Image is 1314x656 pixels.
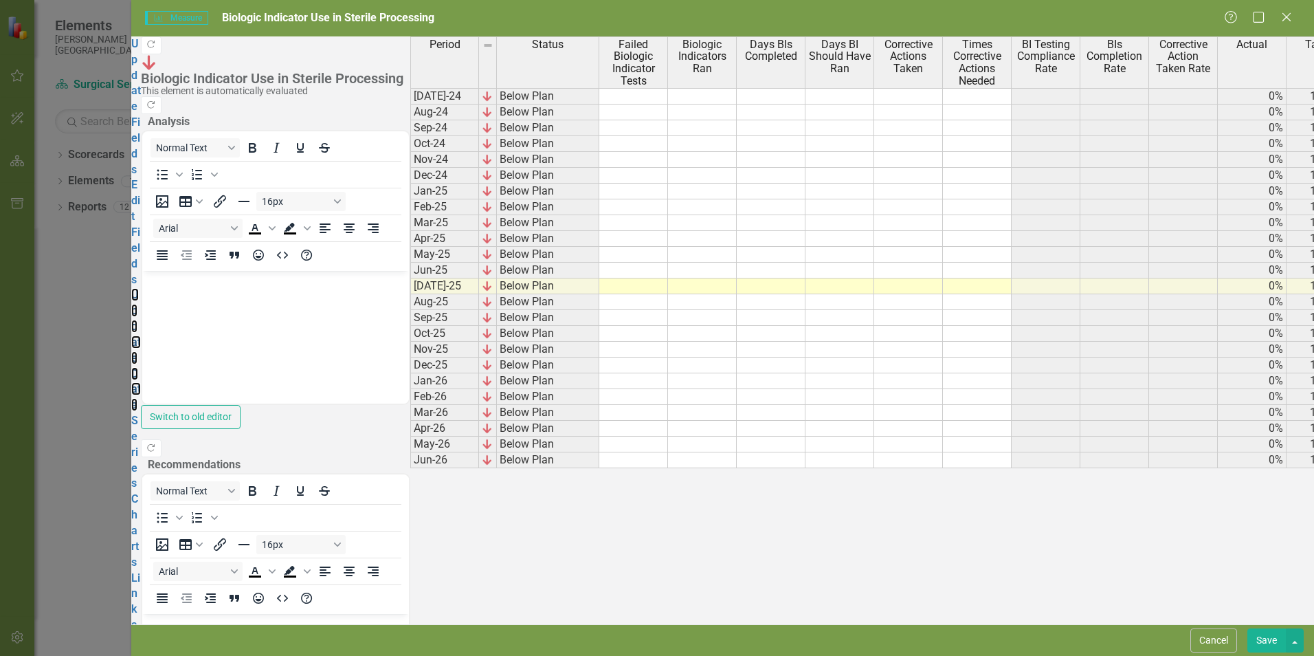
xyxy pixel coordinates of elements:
td: Mar-25 [410,215,479,231]
td: Jan-26 [410,373,479,389]
td: Feb-25 [410,199,479,215]
button: Bold [241,138,264,157]
td: Jun-25 [410,263,479,278]
div: Background color Black [278,562,313,581]
button: Align right [361,219,385,238]
td: Nov-24 [410,152,479,168]
span: Days BIs Completed [739,39,802,63]
a: Update Fields [131,37,141,176]
img: KIVvID6XQLnem7Jwd5RGsJlsyZvnEO8ojW1w+8UqMjn4yonOQRrQskXCXGmASKTRYCiTqJOcojskkyr07L4Z+PfWUOM8Y5yiO... [482,201,493,212]
img: KIVvID6XQLnem7Jwd5RGsJlsyZvnEO8ojW1w+8UqMjn4yonOQRrQskXCXGmASKTRYCiTqJOcojskkyr07L4Z+PfWUOM8Y5yiO... [482,439,493,450]
button: Switch to old editor [141,405,241,429]
button: Insert/edit link [208,535,232,554]
button: Horizontal line [232,535,256,554]
div: Bullet list [151,165,185,184]
td: Below Plan [497,231,599,247]
img: KIVvID6XQLnem7Jwd5RGsJlsyZvnEO8ojW1w+8UqMjn4yonOQRrQskXCXGmASKTRYCiTqJOcojskkyr07L4Z+PfWUOM8Y5yiO... [482,170,493,181]
td: Below Plan [497,152,599,168]
button: Help [295,589,318,608]
button: Increase indent [199,245,222,265]
td: Below Plan [497,405,599,421]
span: 16px [262,196,329,207]
td: [DATE]-24 [410,88,479,105]
img: KIVvID6XQLnem7Jwd5RGsJlsyZvnEO8ojW1w+8UqMjn4yonOQRrQskXCXGmASKTRYCiTqJOcojskkyr07L4Z+PfWUOM8Y5yiO... [482,328,493,339]
button: Italic [265,481,288,501]
button: HTML Editor [271,589,294,608]
span: Status [532,39,564,51]
td: [DATE]-25 [410,278,479,294]
span: Corrective Actions Taken [877,39,939,75]
legend: Recommendations [141,457,247,473]
button: Help [295,245,318,265]
button: Insert/edit link [208,192,232,211]
img: KIVvID6XQLnem7Jwd5RGsJlsyZvnEO8ojW1w+8UqMjn4yonOQRrQskXCXGmASKTRYCiTqJOcojskkyr07L4Z+PfWUOM8Y5yiO... [482,344,493,355]
legend: Analysis [141,114,197,130]
img: KIVvID6XQLnem7Jwd5RGsJlsyZvnEO8ojW1w+8UqMjn4yonOQRrQskXCXGmASKTRYCiTqJOcojskkyr07L4Z+PfWUOM8Y5yiO... [482,265,493,276]
img: KIVvID6XQLnem7Jwd5RGsJlsyZvnEO8ojW1w+8UqMjn4yonOQRrQskXCXGmASKTRYCiTqJOcojskkyr07L4Z+PfWUOM8Y5yiO... [482,375,493,386]
img: 8DAGhfEEPCf229AAAAAElFTkSuQmCC [482,40,493,51]
button: Cancel [1190,628,1237,653]
a: Update Data [131,288,141,411]
button: Font Arial [153,219,243,238]
td: Below Plan [497,263,599,278]
button: Justify [151,245,174,265]
td: Sep-24 [410,120,479,136]
td: 0% [1218,88,1287,105]
td: 0% [1218,184,1287,199]
td: Jun-26 [410,452,479,468]
span: Failed Biologic Indicator Tests [602,39,665,87]
button: Strikethrough [313,138,336,157]
td: 0% [1218,326,1287,342]
td: 0% [1218,310,1287,326]
td: Mar-26 [410,405,479,421]
img: KIVvID6XQLnem7Jwd5RGsJlsyZvnEO8ojW1w+8UqMjn4yonOQRrQskXCXGmASKTRYCiTqJOcojskkyr07L4Z+PfWUOM8Y5yiO... [482,91,493,102]
img: KIVvID6XQLnem7Jwd5RGsJlsyZvnEO8ojW1w+8UqMjn4yonOQRrQskXCXGmASKTRYCiTqJOcojskkyr07L4Z+PfWUOM8Y5yiO... [482,107,493,118]
td: Jan-25 [410,184,479,199]
button: Strikethrough [313,481,336,501]
td: Aug-24 [410,105,479,120]
iframe: Rich Text Area [142,271,409,404]
td: 0% [1218,136,1287,152]
button: Align center [337,562,361,581]
span: Normal Text [156,142,223,153]
a: Edit Fields [131,178,140,285]
button: Emojis [247,589,270,608]
td: 0% [1218,452,1287,468]
img: KIVvID6XQLnem7Jwd5RGsJlsyZvnEO8ojW1w+8UqMjn4yonOQRrQskXCXGmASKTRYCiTqJOcojskkyr07L4Z+PfWUOM8Y5yiO... [482,281,493,292]
td: Sep-25 [410,310,479,326]
td: 0% [1218,215,1287,231]
td: Below Plan [497,294,599,310]
button: Table [175,535,208,554]
td: Below Plan [497,437,599,452]
button: Insert image [151,192,174,211]
img: KIVvID6XQLnem7Jwd5RGsJlsyZvnEO8ojW1w+8UqMjn4yonOQRrQskXCXGmASKTRYCiTqJOcojskkyr07L4Z+PfWUOM8Y5yiO... [482,455,493,466]
a: Links [131,571,140,632]
button: Block Normal Text [151,481,240,501]
td: 0% [1218,405,1287,421]
button: Bold [241,481,264,501]
td: 0% [1218,152,1287,168]
td: Below Plan [497,168,599,184]
td: 0% [1218,342,1287,358]
td: Dec-25 [410,358,479,373]
button: Blockquote [223,245,246,265]
span: Biologic Indicator Use in Sterile Processing [222,11,434,24]
td: 0% [1218,231,1287,247]
td: Nov-25 [410,342,479,358]
td: Apr-25 [410,231,479,247]
div: Background color Black [278,219,313,238]
td: Below Plan [497,184,599,199]
button: Justify [151,589,174,608]
button: Align left [313,219,337,238]
td: Oct-25 [410,326,479,342]
img: KIVvID6XQLnem7Jwd5RGsJlsyZvnEO8ojW1w+8UqMjn4yonOQRrQskXCXGmASKTRYCiTqJOcojskkyr07L4Z+PfWUOM8Y5yiO... [482,233,493,244]
td: Below Plan [497,342,599,358]
td: Below Plan [497,199,599,215]
span: Days BI Should Have Ran [808,39,871,75]
span: Biologic Indicators Ran [671,39,733,75]
img: Below Plan [141,54,157,71]
button: Font size 16px [256,192,346,211]
button: Decrease indent [175,245,198,265]
span: Period [430,39,460,51]
td: Oct-24 [410,136,479,152]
